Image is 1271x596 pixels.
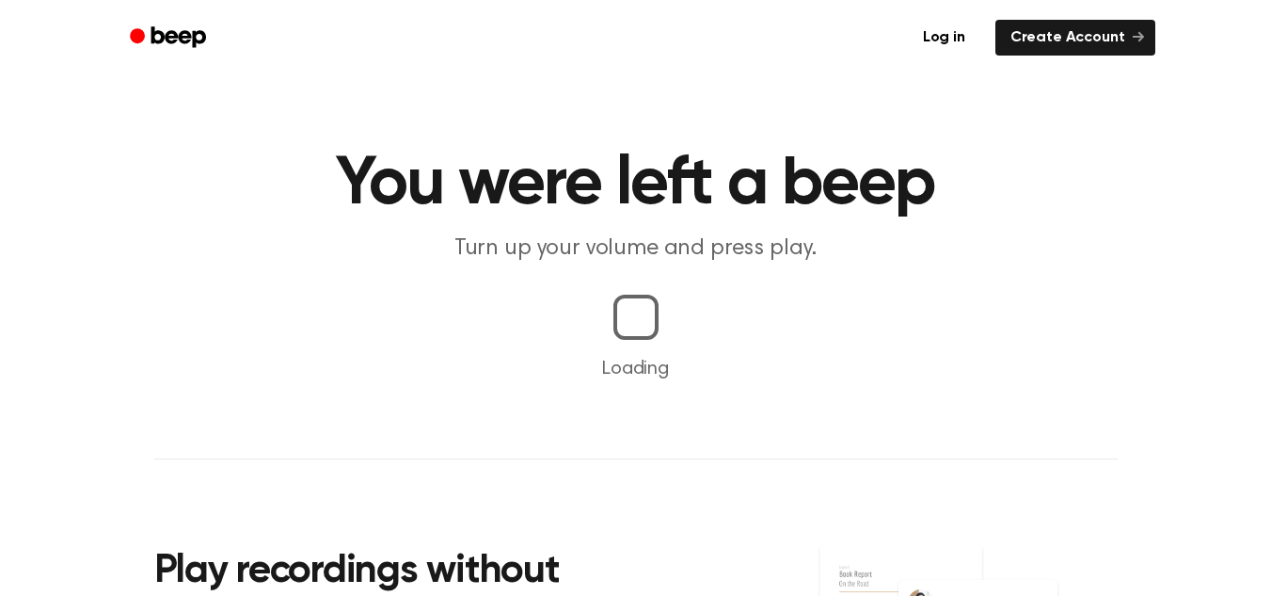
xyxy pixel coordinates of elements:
a: Log in [904,16,984,59]
a: Create Account [995,20,1155,56]
h1: You were left a beep [154,151,1118,218]
p: Loading [23,355,1248,383]
a: Beep [117,20,223,56]
p: Turn up your volume and press play. [275,234,997,265]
